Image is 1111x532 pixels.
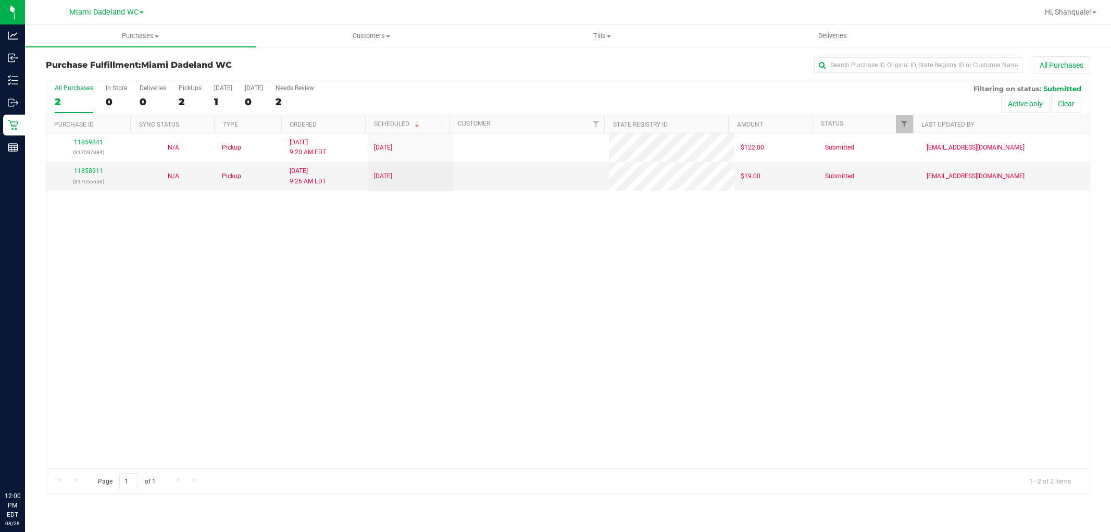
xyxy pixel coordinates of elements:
[921,121,974,128] a: Last Updated By
[168,144,179,151] span: Not Applicable
[10,449,42,480] iframe: Resource center
[119,473,138,489] input: 1
[486,25,717,47] a: Tills
[214,96,232,108] div: 1
[179,84,202,92] div: PickUps
[139,121,179,128] a: Sync Status
[276,96,314,108] div: 2
[256,25,486,47] a: Customers
[825,143,854,153] span: Submitted
[25,31,256,41] span: Purchases
[106,84,127,92] div: In Store
[927,171,1025,181] span: [EMAIL_ADDRESS][DOMAIN_NAME]
[613,121,668,128] a: State Registry ID
[374,171,392,181] span: [DATE]
[290,138,326,157] span: [DATE] 9:20 AM EDT
[717,25,948,47] a: Deliveries
[8,97,18,108] inline-svg: Outbound
[973,84,1041,93] span: Filtering on status:
[1043,84,1081,93] span: Submitted
[25,25,256,47] a: Purchases
[804,31,861,41] span: Deliveries
[245,84,263,92] div: [DATE]
[5,491,20,519] p: 12:00 PM EDT
[290,121,317,128] a: Ordered
[168,143,179,153] button: N/A
[8,75,18,85] inline-svg: Inventory
[276,84,314,92] div: Needs Review
[5,519,20,527] p: 08/28
[8,53,18,63] inline-svg: Inbound
[89,473,164,489] span: Page of 1
[256,31,486,41] span: Customers
[140,96,166,108] div: 0
[106,96,127,108] div: 0
[1033,56,1090,74] button: All Purchases
[46,60,394,70] h3: Purchase Fulfillment:
[8,142,18,153] inline-svg: Reports
[825,171,854,181] span: Submitted
[1001,95,1050,113] button: Active only
[69,8,139,17] span: Miami Dadeland WC
[55,84,93,92] div: All Purchases
[55,96,93,108] div: 2
[927,143,1025,153] span: [EMAIL_ADDRESS][DOMAIN_NAME]
[374,120,421,128] a: Scheduled
[290,166,326,186] span: [DATE] 9:26 AM EDT
[741,171,760,181] span: $19.00
[141,60,232,70] span: Miami Dadeland WC
[223,121,238,128] a: Type
[487,31,717,41] span: Tills
[1051,95,1081,113] button: Clear
[8,120,18,130] inline-svg: Retail
[54,121,94,128] a: Purchase ID
[222,143,241,153] span: Pickup
[214,84,232,92] div: [DATE]
[737,121,763,128] a: Amount
[140,84,166,92] div: Deliveries
[222,171,241,181] span: Pickup
[814,57,1022,73] input: Search Purchase ID, Original ID, State Registry ID or Customer Name...
[53,147,124,157] p: (317597884)
[74,139,103,146] a: 11859841
[458,120,490,127] a: Customer
[168,171,179,181] button: N/A
[245,96,263,108] div: 0
[587,115,604,133] a: Filter
[896,115,913,133] a: Filter
[821,120,843,127] a: Status
[53,177,124,187] p: (317555556)
[741,143,764,153] span: $122.00
[1045,8,1091,16] span: Hi, Shanquale!
[8,30,18,41] inline-svg: Analytics
[1021,473,1079,489] span: 1 - 2 of 2 items
[374,143,392,153] span: [DATE]
[179,96,202,108] div: 2
[74,167,103,175] a: 11858911
[168,172,179,180] span: Not Applicable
